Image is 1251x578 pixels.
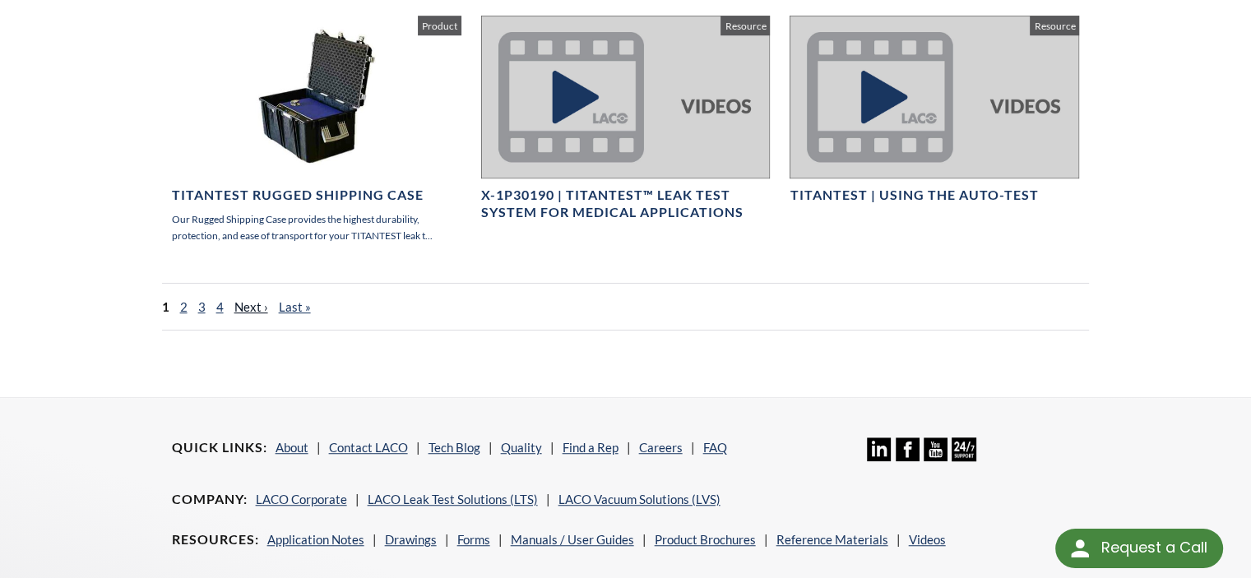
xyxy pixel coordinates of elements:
[256,492,347,506] a: LACO Corporate
[276,440,308,455] a: About
[703,440,727,455] a: FAQ
[172,16,461,243] a: TITANTEST Rugged Shipping Case Our Rugged Shipping Case provides the highest durability, protecti...
[457,532,490,547] a: Forms
[501,440,542,455] a: Quality
[172,187,461,204] h4: TITANTEST Rugged Shipping Case
[1030,16,1079,35] span: Resource
[172,531,259,548] h4: Resources
[1067,535,1093,562] img: round button
[329,440,408,455] a: Contact LACO
[418,16,461,35] span: Product
[563,440,619,455] a: Find a Rep
[952,449,975,464] a: 24/7 Support
[655,532,756,547] a: Product Brochures
[234,299,268,314] a: Next ›
[368,492,538,506] a: LACO Leak Test Solutions (LTS)
[952,437,975,461] img: 24/7 Support Icon
[909,532,946,547] a: Videos
[511,532,634,547] a: Manuals / User Guides
[279,299,311,314] a: Last »
[1100,529,1207,566] div: Request a Call
[216,299,224,314] a: 4
[1055,529,1223,568] div: Request a Call
[162,299,169,314] span: 1
[720,16,770,35] span: Resource
[172,439,267,456] h4: Quick Links
[481,187,771,221] h4: X-1P30190 | TITANTEST™ Leak Test System for Medical Applications
[172,491,248,508] h4: Company
[267,532,364,547] a: Application Notes
[558,492,720,506] a: LACO Vacuum Solutions (LVS)
[481,16,771,220] a: X-1P30190 | TITANTEST™ Leak Test System for Medical Applications Resource
[385,532,437,547] a: Drawings
[162,283,1090,331] nav: pager
[776,532,888,547] a: Reference Materials
[180,299,188,314] a: 2
[790,16,1079,204] a: TITANTEST | Using the Auto-Test Resource
[172,211,461,243] p: Our Rugged Shipping Case provides the highest durability, protection, and ease of transport for y...
[639,440,683,455] a: Careers
[790,187,1079,204] h4: TITANTEST | Using the Auto-Test
[429,440,480,455] a: Tech Blog
[198,299,206,314] a: 3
